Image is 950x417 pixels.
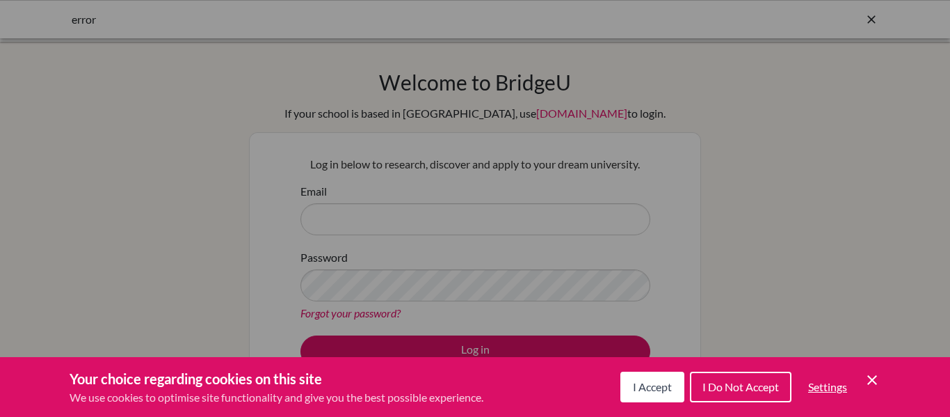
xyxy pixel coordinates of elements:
button: Settings [797,373,858,401]
span: Settings [808,380,847,393]
h3: Your choice regarding cookies on this site [70,368,483,389]
button: I Do Not Accept [690,372,791,402]
span: I Do Not Accept [702,380,779,393]
button: Save and close [864,372,880,388]
button: I Accept [620,372,684,402]
p: We use cookies to optimise site functionality and give you the best possible experience. [70,389,483,406]
span: I Accept [633,380,672,393]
